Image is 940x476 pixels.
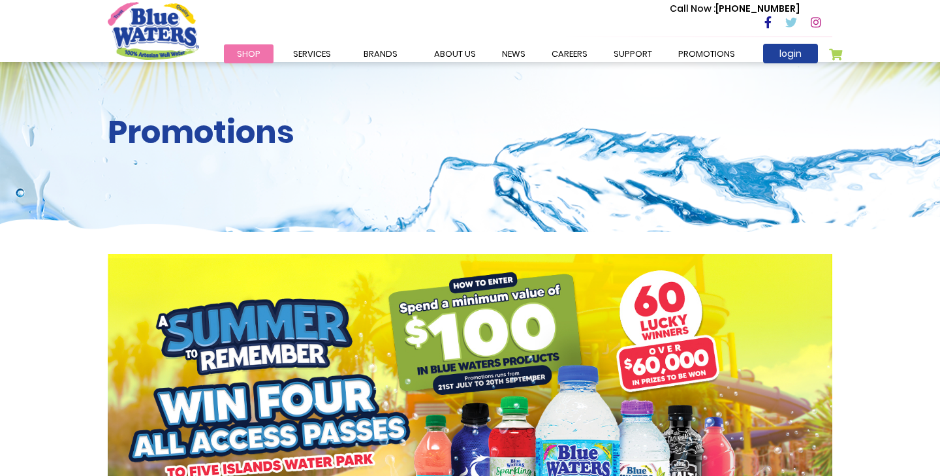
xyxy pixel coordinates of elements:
[364,48,398,60] span: Brands
[237,48,260,60] span: Shop
[108,2,199,59] a: store logo
[670,2,800,16] p: [PHONE_NUMBER]
[763,44,818,63] a: login
[601,44,665,63] a: support
[539,44,601,63] a: careers
[108,114,832,151] h2: Promotions
[665,44,748,63] a: Promotions
[293,48,331,60] span: Services
[489,44,539,63] a: News
[421,44,489,63] a: about us
[670,2,715,15] span: Call Now :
